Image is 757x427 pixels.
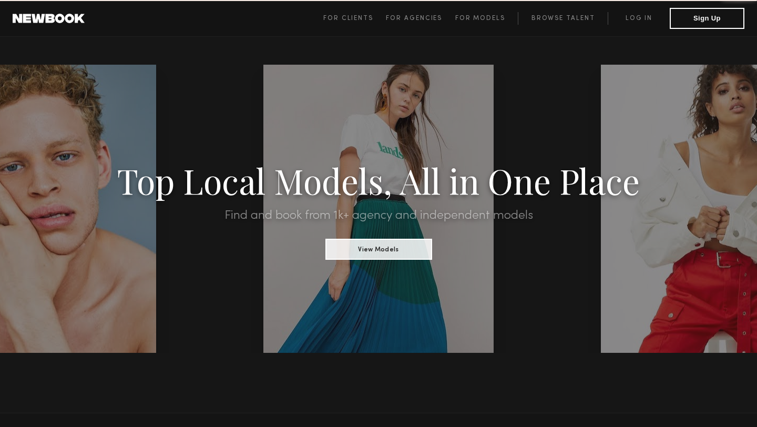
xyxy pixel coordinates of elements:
span: For Clients [323,15,373,22]
button: Sign Up [670,8,744,29]
span: For Agencies [386,15,442,22]
a: Browse Talent [518,12,608,25]
button: View Models [325,239,432,260]
a: View Models [325,242,432,254]
a: Log in [608,12,670,25]
span: For Models [455,15,505,22]
h2: Find and book from 1k+ agency and independent models [57,209,700,222]
a: For Models [455,12,518,25]
a: For Agencies [386,12,455,25]
h1: Top Local Models, All in One Place [57,164,700,197]
a: For Clients [323,12,386,25]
